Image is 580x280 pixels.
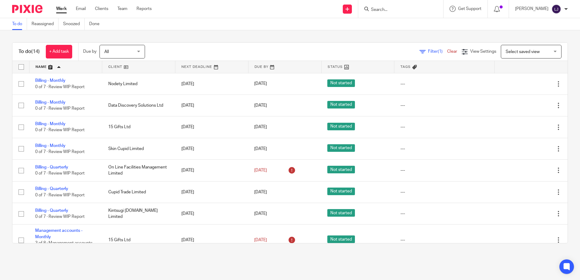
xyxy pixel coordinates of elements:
td: [DATE] [175,73,248,95]
td: 15 Gifts Ltd [102,225,175,256]
div: --- [400,81,488,87]
a: Snoozed [63,18,85,30]
a: Billing - Monthly [35,100,66,105]
span: 0 of 7 · Review WIP Report [35,85,85,89]
span: Not started [327,209,355,217]
td: Cupid Trade Limited [102,181,175,203]
a: Billing - Monthly [35,122,66,126]
td: Skin Cupid Limited [102,138,175,159]
span: 0 of 7 · Review WIP Report [35,150,85,154]
td: [DATE] [175,160,248,181]
span: 3 of 8 · Management accounts reviewed by manager [35,241,93,252]
span: 0 of 7 · Review WIP Report [35,128,85,132]
span: Not started [327,235,355,243]
span: [DATE] [254,125,267,129]
a: Email [76,6,86,12]
a: Billing - Monthly [35,144,66,148]
span: 0 of 7 · Review WIP Report [35,215,85,219]
img: Pixie [12,5,42,13]
td: [DATE] [175,95,248,116]
div: --- [400,237,488,243]
span: 0 of 7 · Review WIP Report [35,172,85,176]
span: (14) [31,49,40,54]
span: 0 of 7 · Review WIP Report [35,193,85,197]
span: Filter [428,49,447,54]
a: Billing - Quarterly [35,187,68,191]
div: --- [400,167,488,173]
a: Billing - Monthly [35,78,66,83]
h1: To do [19,48,40,55]
span: Not started [327,144,355,152]
td: Kintsugi [DOMAIN_NAME] Limited [102,203,175,225]
span: Not started [327,166,355,173]
a: Clients [95,6,108,12]
p: [PERSON_NAME] [515,6,548,12]
p: Due by [83,48,96,55]
span: (1) [438,49,443,54]
div: --- [400,102,488,108]
span: [DATE] [254,147,267,151]
a: Management accounts - Monthly [35,228,83,239]
div: --- [400,211,488,217]
span: View Settings [470,49,496,54]
td: On Line Facilities Management Limited [102,160,175,181]
span: [DATE] [254,168,267,172]
span: [DATE] [254,103,267,108]
a: Clear [447,49,457,54]
td: [DATE] [175,203,248,225]
td: 15 Gifts Ltd [102,116,175,138]
td: [DATE] [175,116,248,138]
td: [DATE] [175,225,248,256]
span: Not started [327,101,355,108]
span: [DATE] [254,238,267,242]
input: Search [370,7,425,13]
td: Data Discovery Solutions Ltd [102,95,175,116]
span: Tags [400,65,411,68]
img: svg%3E [551,4,561,14]
a: Team [117,6,127,12]
div: --- [400,146,488,152]
a: To do [12,18,27,30]
a: Done [89,18,104,30]
td: Nodety Limited [102,73,175,95]
span: Not started [327,123,355,130]
a: Reports [137,6,152,12]
span: [DATE] [254,190,267,194]
span: [DATE] [254,82,267,86]
div: --- [400,124,488,130]
span: [DATE] [254,212,267,216]
td: [DATE] [175,138,248,159]
span: 0 of 7 · Review WIP Report [35,106,85,111]
div: --- [400,189,488,195]
span: Not started [327,188,355,195]
a: + Add task [46,45,72,58]
a: Work [56,6,67,12]
a: Billing - Quarterly [35,165,68,169]
span: Not started [327,79,355,87]
span: Select saved view [506,50,540,54]
td: [DATE] [175,181,248,203]
span: Get Support [458,7,481,11]
a: Billing - Quarterly [35,208,68,213]
span: All [104,50,109,54]
a: Reassigned [32,18,59,30]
